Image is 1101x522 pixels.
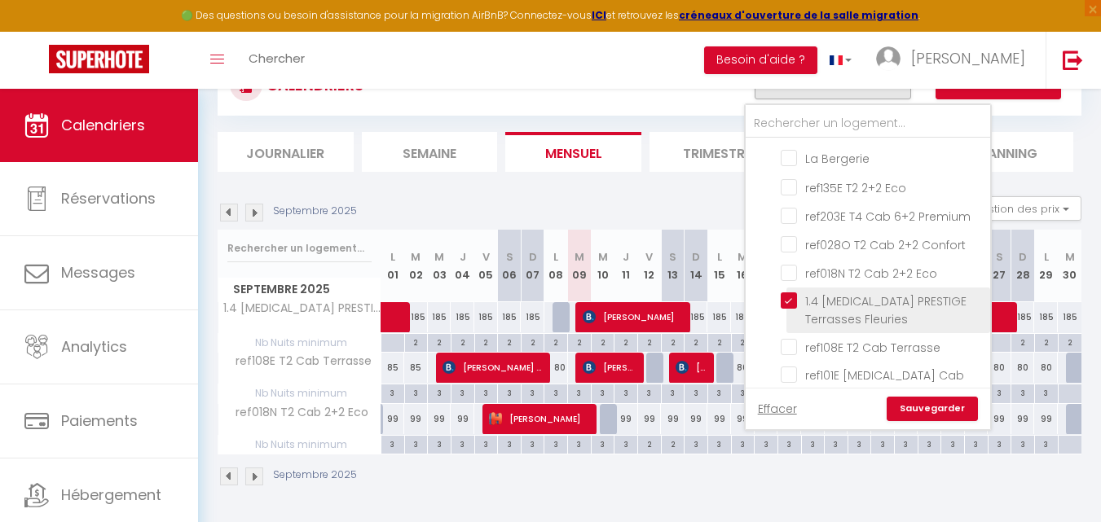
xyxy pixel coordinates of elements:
div: 2 [662,436,685,451]
th: 30 [1058,230,1081,302]
a: créneaux d'ouverture de la salle migration [679,8,918,22]
div: 3 [475,384,498,400]
input: Rechercher un logement... [746,109,990,138]
th: 29 [1034,230,1058,302]
div: 99 [451,404,474,434]
th: 05 [474,230,498,302]
div: 3 [1011,384,1034,400]
div: 2 [662,334,685,349]
strong: ICI [592,8,606,22]
a: ... [PERSON_NAME] [864,32,1046,89]
div: 3 [778,436,801,451]
div: 3 [592,436,614,451]
p: Septembre 2025 [273,467,357,483]
div: 99 [428,404,451,434]
div: 3 [568,436,591,451]
li: Semaine [362,132,498,172]
div: 3 [755,436,777,451]
span: [PERSON_NAME] [676,352,707,383]
div: 3 [568,384,591,400]
span: [PERSON_NAME] [583,301,685,332]
div: 2 [638,334,661,349]
div: 3 [1011,436,1034,451]
button: Besoin d'aide ? [704,46,817,74]
span: Hébergement [61,485,161,505]
div: 80 [731,353,755,383]
div: 99 [1011,404,1035,434]
div: 3 [614,436,637,451]
th: 03 [428,230,451,302]
div: 3 [895,436,918,451]
div: 3 [685,436,707,451]
span: 1.4 [MEDICAL_DATA] PRESTIGE Terrasses Fleuries [221,302,384,314]
span: Calendriers [61,115,145,135]
th: 28 [1011,230,1035,302]
th: 07 [521,230,544,302]
div: 2 [1059,334,1081,349]
div: 2 [592,334,614,349]
abbr: J [623,249,629,265]
div: 185 [474,302,498,332]
th: 11 [614,230,638,302]
th: 09 [568,230,592,302]
span: [PERSON_NAME] [911,48,1025,68]
abbr: M [575,249,584,265]
span: ref108E T2 Cab Terrasse [221,353,376,371]
abbr: M [411,249,421,265]
button: Gestion des prix [960,196,1081,221]
th: 15 [707,230,731,302]
div: 2 [685,334,707,349]
div: 3 [544,436,567,451]
abbr: D [1019,249,1027,265]
div: 2 [568,334,591,349]
div: 2 [732,334,755,349]
div: 3 [638,384,661,400]
div: 3 [989,436,1011,451]
div: 99 [661,404,685,434]
th: 02 [404,230,428,302]
div: 3 [405,436,428,451]
div: 2 [544,334,567,349]
div: 80 [1011,353,1035,383]
div: 3 [1035,436,1058,451]
div: 2 [1035,334,1058,349]
div: 3 [428,384,451,400]
abbr: L [1044,249,1049,265]
span: Nb Nuits minimum [218,436,381,454]
th: 12 [638,230,662,302]
div: 80 [988,353,1011,383]
div: 185 [1011,302,1035,332]
th: 08 [544,230,568,302]
img: ... [876,46,901,71]
div: 185 [1058,302,1081,332]
th: 10 [591,230,614,302]
abbr: D [529,249,537,265]
div: 3 [918,436,941,451]
abbr: L [390,249,395,265]
div: 3 [941,436,964,451]
button: Ouvrir le widget de chat LiveChat [13,7,62,55]
div: 2 [614,334,637,349]
input: Rechercher un logement... [227,234,372,263]
div: 2 [475,334,498,349]
th: 01 [381,230,405,302]
abbr: D [692,249,700,265]
div: 185 [685,302,708,332]
div: 85 [381,353,405,383]
th: 27 [988,230,1011,302]
span: [PERSON_NAME] VALENTÍ [443,352,545,383]
div: 3 [522,436,544,451]
div: 3 [871,436,894,451]
th: 16 [731,230,755,302]
li: Mensuel [505,132,641,172]
div: 3 [965,436,988,451]
abbr: M [1065,249,1075,265]
div: 2 [428,334,451,349]
div: 3 [475,436,498,451]
div: 99 [731,404,755,434]
div: 3 [428,436,451,451]
div: 99 [685,404,708,434]
span: Messages [61,262,135,283]
abbr: V [482,249,490,265]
